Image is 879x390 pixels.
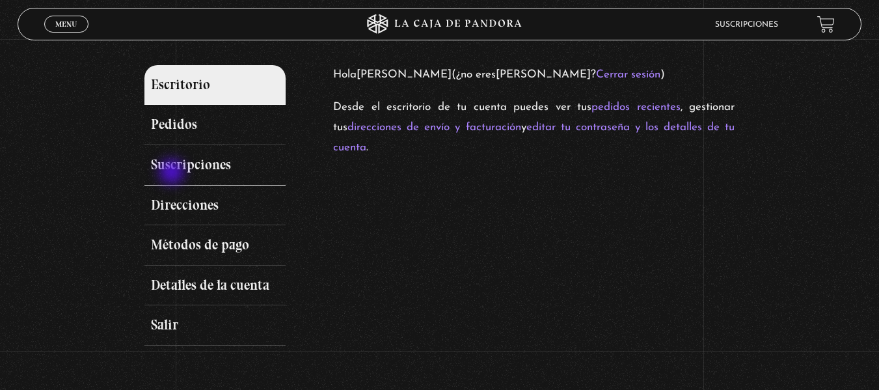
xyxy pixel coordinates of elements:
p: Desde el escritorio de tu cuenta puedes ver tus , gestionar tus y . [333,98,735,158]
strong: [PERSON_NAME] [496,69,591,80]
a: Suscripciones [144,145,286,186]
a: Suscripciones [715,21,778,29]
a: Salir [144,305,286,346]
span: Menu [55,20,77,28]
strong: [PERSON_NAME] [357,69,452,80]
p: Hola (¿no eres ? ) [333,65,735,85]
a: editar tu contraseña y los detalles de tu cuenta [333,122,735,153]
a: Métodos de pago [144,225,286,266]
a: View your shopping cart [817,15,835,33]
nav: Páginas de cuenta [144,65,321,346]
a: Pedidos [144,105,286,145]
span: Cerrar [51,31,81,40]
a: Detalles de la cuenta [144,266,286,306]
a: direcciones de envío y facturación [347,122,521,133]
a: Direcciones [144,186,286,226]
a: Cerrar sesión [596,69,660,80]
a: Escritorio [144,65,286,105]
a: pedidos recientes [591,102,681,113]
